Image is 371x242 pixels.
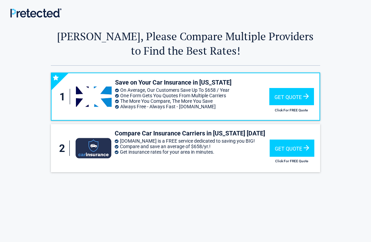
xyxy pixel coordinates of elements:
[58,141,69,156] div: 2
[115,104,269,109] li: Always Free - Always Fast - [DOMAIN_NAME]
[270,140,314,157] div: Get Quote
[115,87,269,93] li: On Average, Our Customers Save Up To $658 / Year
[76,87,111,107] img: insure's logo
[115,93,269,98] li: One Form Gets You Quotes From Multiple Carriers
[58,89,70,104] div: 1
[115,149,270,155] li: Get insurance rates for your area in minutes.
[51,29,320,58] h2: [PERSON_NAME], Please Compare Multiple Providers to Find the Best Rates!
[269,108,313,112] h2: Click For FREE Quote
[270,159,314,163] h2: Click For FREE Quote
[10,8,61,18] img: Main Logo
[76,138,111,158] img: carinsurance's logo
[115,138,270,144] li: [DOMAIN_NAME] is a FREE service dedicated to saving you BIG!
[115,98,269,104] li: The More You Compare, The More You Save
[115,78,269,86] h3: Save on Your Car Insurance in [US_STATE]
[115,129,270,137] h3: Compare Car Insurance Carriers in [US_STATE] [DATE]
[269,88,314,105] div: Get Quote
[115,144,270,149] li: Compare and save an average of $658/yr.!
